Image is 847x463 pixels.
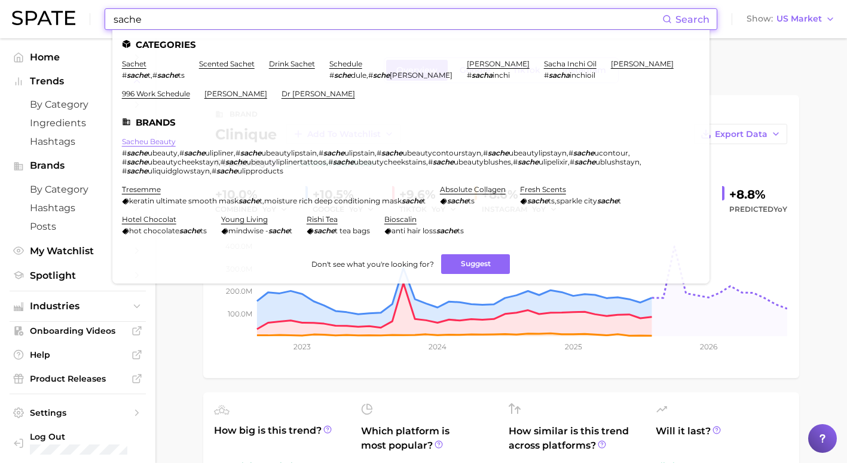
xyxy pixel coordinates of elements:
[618,196,621,205] span: t
[776,16,822,22] span: US Market
[122,71,127,80] span: #
[122,166,127,175] span: #
[334,71,351,80] em: sche
[127,148,148,157] em: sache
[30,373,126,384] span: Product Releases
[675,14,710,25] span: Search
[205,148,234,157] span: ulipliner
[127,71,148,80] em: sache
[520,196,621,205] div: ,
[157,71,178,80] em: sache
[307,215,338,224] a: rishi tea
[520,185,566,194] a: fresh scents
[570,71,595,80] span: inchioil
[216,166,237,175] em: sache
[467,71,472,80] span: #
[122,117,700,127] li: Brands
[335,226,370,235] span: t tea bags
[30,431,136,442] span: Log Out
[509,148,567,157] span: ubeautylipstayn
[293,342,311,351] tspan: 2023
[204,89,267,98] a: [PERSON_NAME]
[10,48,146,66] a: Home
[472,71,493,80] em: sacha
[594,148,628,157] span: ucontour
[744,11,838,27] button: ShowUS Market
[441,254,510,274] button: Suggest
[311,260,434,269] span: Don't see what you're looking for?
[10,297,146,315] button: Industries
[122,215,176,224] a: hotel chocolat
[548,196,555,205] span: ts
[384,215,417,224] a: bioscalin
[148,71,151,80] span: t
[428,157,433,166] span: #
[269,59,315,68] a: drink sachet
[127,157,148,166] em: sache
[611,59,674,68] a: [PERSON_NAME]
[30,202,126,214] span: Hashtags
[354,157,426,166] span: ubeautycheekstains
[556,196,597,205] span: sparkle city
[574,157,595,166] em: sache
[597,196,618,205] em: sache
[122,71,185,80] div: ,
[429,342,447,351] tspan: 2024
[513,157,518,166] span: #
[10,132,146,151] a: Hashtags
[549,71,570,80] em: sacha
[10,370,146,388] a: Product Releases
[122,39,700,50] li: Categories
[570,157,574,166] span: #
[509,424,641,453] span: How similar is this trend across platforms?
[333,157,354,166] em: sache
[595,157,640,166] span: ublushstayn
[179,148,184,157] span: #
[329,71,452,80] div: ,
[246,157,326,166] span: ubeautyliplinertattoos
[402,196,423,205] em: sache
[568,148,573,157] span: #
[329,59,362,68] a: schedule
[10,242,146,260] a: My Watchlist
[112,9,662,29] input: Search here for a brand, industry, or ingredient
[238,196,259,205] em: sache
[10,157,146,175] button: Brands
[148,148,178,157] span: ubeauty
[282,89,355,98] a: dr [PERSON_NAME]
[436,226,457,235] em: sache
[30,245,126,257] span: My Watchlist
[447,196,468,205] em: sache
[747,16,773,22] span: Show
[729,185,787,204] div: +8.8%
[268,226,289,235] em: sache
[314,226,335,235] em: sache
[565,342,582,351] tspan: 2025
[10,72,146,90] button: Trends
[329,71,334,80] span: #
[10,217,146,236] a: Posts
[392,226,436,235] span: anti hair loss
[423,196,426,205] span: t
[10,199,146,217] a: Hashtags
[467,59,530,68] a: [PERSON_NAME]
[377,148,381,157] span: #
[240,148,261,157] em: sache
[221,157,225,166] span: #
[700,342,717,351] tspan: 2026
[319,148,323,157] span: #
[30,117,126,129] span: Ingredients
[259,196,262,205] span: t
[729,202,787,217] span: Predicted
[454,157,511,166] span: ubeautyblushes
[10,346,146,364] a: Help
[10,180,146,199] a: by Category
[148,157,219,166] span: ubeautycheekstayn
[152,71,157,80] span: #
[30,221,126,232] span: Posts
[10,114,146,132] a: Ingredients
[148,166,210,175] span: uliquidglowstayn
[323,148,344,157] em: sache
[221,215,268,224] a: young living
[289,226,292,235] span: t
